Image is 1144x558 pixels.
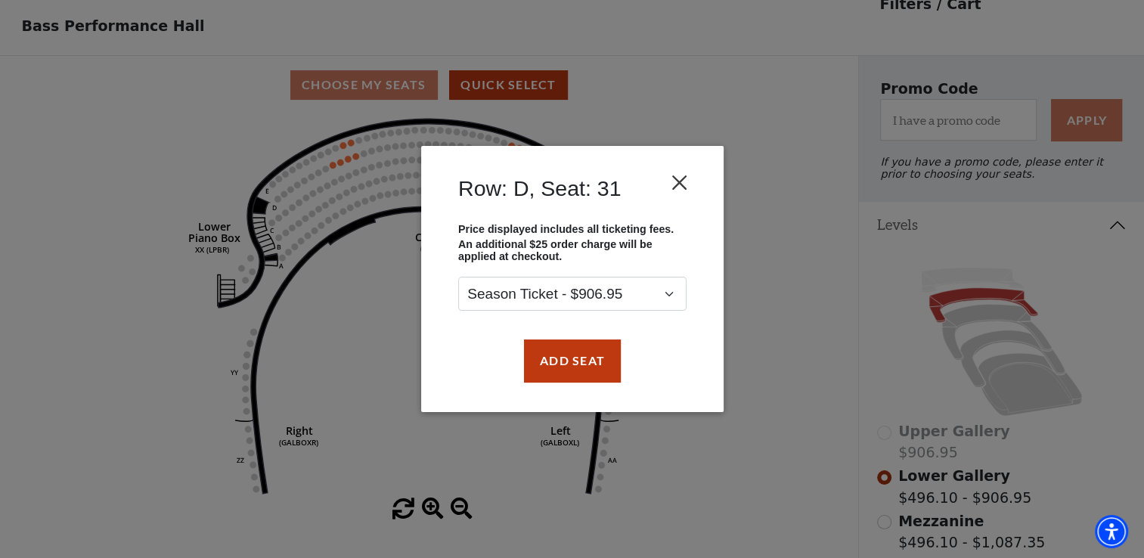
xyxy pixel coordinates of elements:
[665,169,693,197] button: Close
[1095,515,1128,548] div: Accessibility Menu
[458,223,687,235] p: Price displayed includes all ticketing fees.
[523,339,620,382] button: Add Seat
[458,239,687,263] p: An additional $25 order charge will be applied at checkout.
[458,175,621,201] h4: Row: D, Seat: 31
